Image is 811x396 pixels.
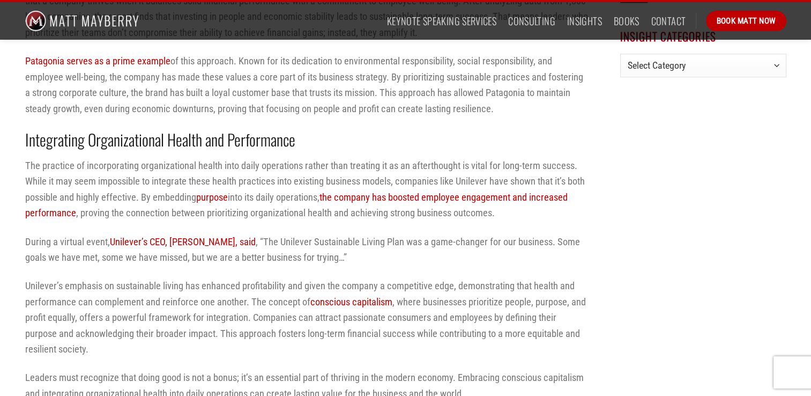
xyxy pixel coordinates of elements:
[706,11,786,31] a: Book Matt Now
[25,55,170,67] a: Patagonia serves as a prime example
[25,158,588,221] p: The practice of incorporating organizational health into daily operations rather than treating it...
[25,234,588,266] p: During a virtual event, , “The Unilever Sustainable Living Plan was a game-changer for our busine...
[651,11,686,31] a: Contact
[508,11,555,31] a: Consulting
[310,296,392,307] a: conscious capitalism
[25,278,588,357] p: Unilever’s emphasis on sustainable living has enhanced profitability and given the company a comp...
[25,53,588,116] p: of this approach. Known for its dedication to environmental responsibility, social responsibility...
[25,2,139,40] img: Matt Mayberry
[110,236,256,247] a: Unilever’s CEO, [PERSON_NAME], said
[614,11,639,31] a: Books
[387,11,496,31] a: Keynote Speaking Services
[567,11,602,31] a: Insights
[716,14,776,27] span: Book Matt Now
[196,192,228,203] a: purpose
[25,128,295,151] strong: Integrating Organizational Health and Performance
